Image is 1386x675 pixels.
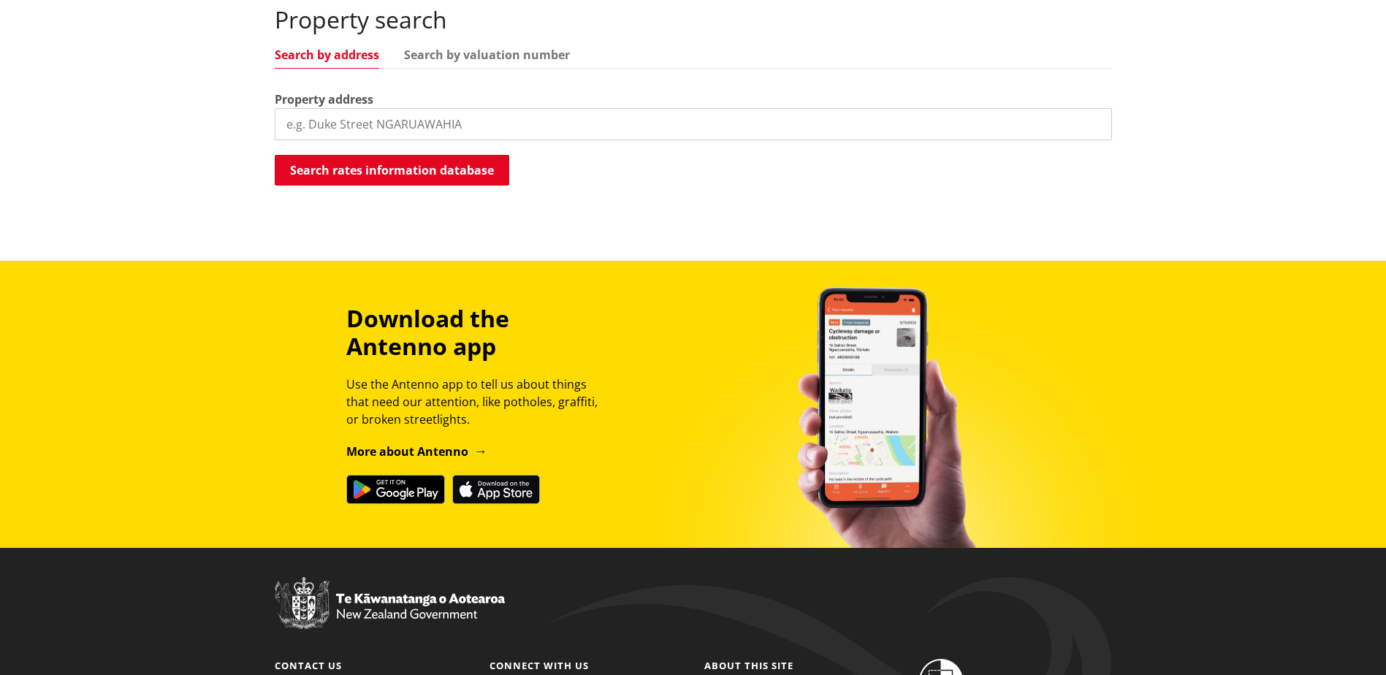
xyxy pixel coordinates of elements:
[346,305,611,361] h3: Download the Antenno app
[346,475,445,504] img: Get it on Google Play
[1319,614,1371,666] iframe: Messenger Launcher
[346,443,487,459] a: More about Antenno
[275,610,505,623] a: New Zealand Government
[490,659,589,672] a: Connect with us
[275,6,1112,34] h2: Property search
[275,155,509,186] button: Search rates information database
[704,659,793,672] a: About this site
[275,91,373,108] label: Property address
[275,108,1112,140] input: e.g. Duke Street NGARUAWAHIA
[346,375,611,428] p: Use the Antenno app to tell us about things that need our attention, like potholes, graffiti, or ...
[404,49,570,61] a: Search by valuation number
[452,475,540,504] img: Download on the App Store
[275,659,342,672] a: Contact us
[275,577,505,630] img: New Zealand Government
[275,49,379,61] a: Search by address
